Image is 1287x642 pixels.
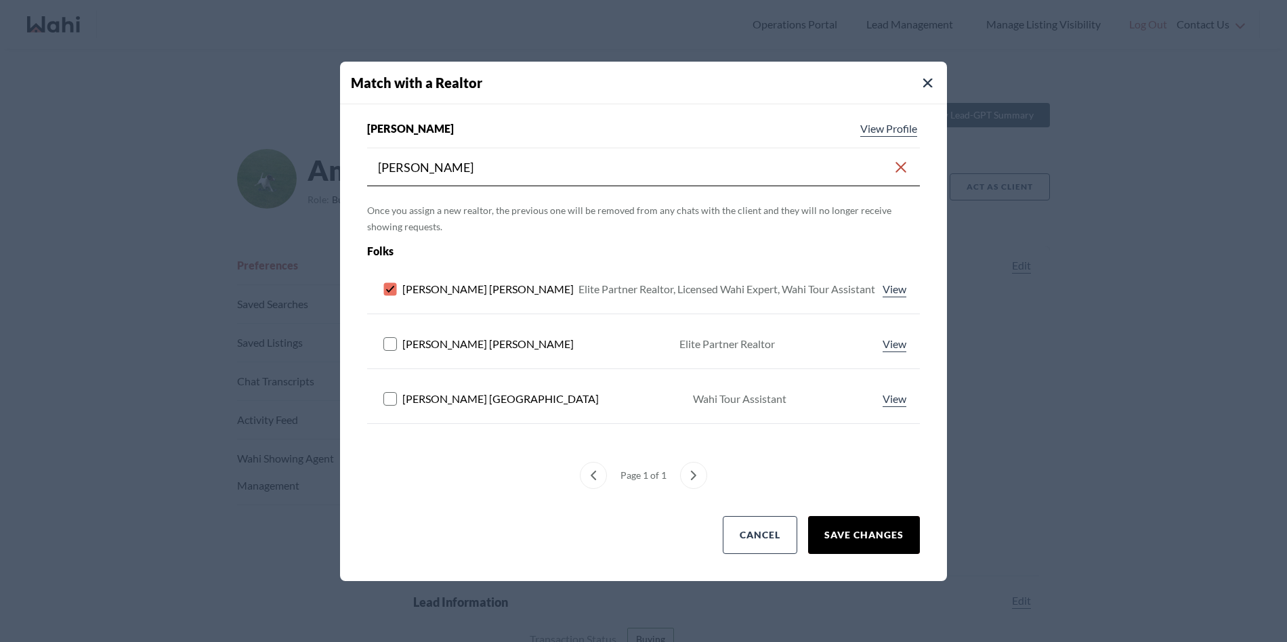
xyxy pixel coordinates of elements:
[808,516,920,554] button: Save Changes
[402,336,574,352] span: [PERSON_NAME] [PERSON_NAME]
[880,336,909,352] a: View profile
[858,121,920,137] a: View profile
[880,391,909,407] a: View profile
[367,243,809,259] div: Folks
[615,462,672,489] div: Page 1 of 1
[920,75,936,91] button: Close Modal
[723,516,797,554] button: Cancel
[693,391,786,407] div: Wahi Tour Assistant
[367,121,454,137] span: [PERSON_NAME]
[679,336,775,352] div: Elite Partner Realtor
[680,462,707,489] button: next page
[378,155,893,179] input: Search input
[402,281,574,297] span: [PERSON_NAME] [PERSON_NAME]
[880,281,909,297] a: View profile
[578,281,875,297] div: Elite Partner Realtor, Licensed Wahi Expert, Wahi Tour Assistant
[351,72,947,93] h4: Match with a Realtor
[367,202,920,235] p: Once you assign a new realtor, the previous one will be removed from any chats with the client an...
[580,462,607,489] button: previous page
[893,155,909,179] button: Clear search
[367,462,920,489] nav: Match with an agent menu pagination
[402,391,599,407] span: [PERSON_NAME] [GEOGRAPHIC_DATA]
